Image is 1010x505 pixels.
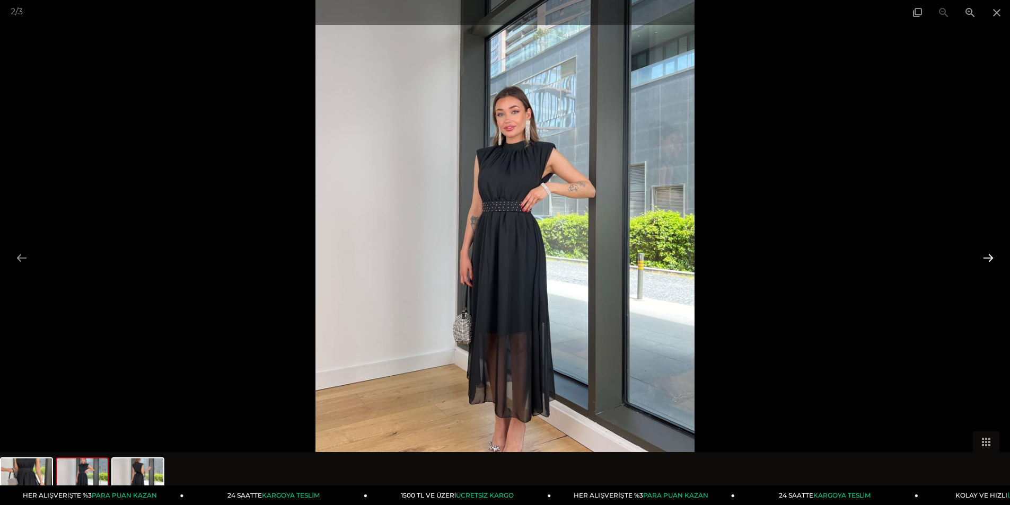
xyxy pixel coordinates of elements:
[57,458,108,499] img: tiara-elbise-25y353-8c-582.jpg
[92,491,157,499] span: PARA PUAN KAZAN
[973,431,999,452] button: Toggle thumbnails
[112,458,163,499] img: tiara-elbise-25y353-16-b1e.jpg
[456,491,514,499] span: ÜCRETSİZ KARGO
[262,491,319,499] span: KARGOYA TESLİM
[18,6,23,16] span: 3
[643,491,708,499] span: PARA PUAN KAZAN
[184,485,367,505] a: 24 SAATTEKARGOYA TESLİM
[735,485,918,505] a: 24 SAATTEKARGOYA TESLİM
[551,485,734,505] a: HER ALIŞVERİŞTE %3PARA PUAN KAZAN
[367,485,551,505] a: 1500 TL VE ÜZERİÜCRETSİZ KARGO
[813,491,871,499] span: KARGOYA TESLİM
[11,6,15,16] span: 2
[1,458,52,499] img: tiara-elbise-25y353-84fa-8.jpg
